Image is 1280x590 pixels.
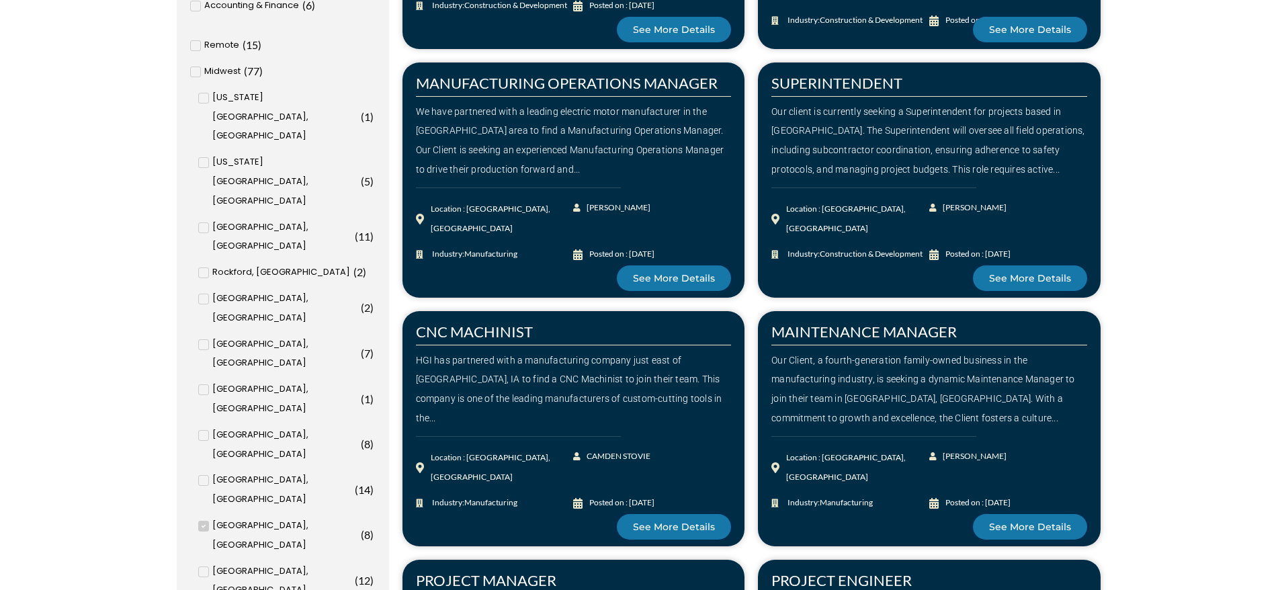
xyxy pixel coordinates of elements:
[212,335,357,374] span: [GEOGRAPHIC_DATA], [GEOGRAPHIC_DATA]
[429,245,517,264] span: Industry:
[258,38,261,51] span: )
[633,522,715,532] span: See More Details
[989,522,1071,532] span: See More Details
[364,392,370,405] span: 1
[364,175,370,187] span: 5
[771,351,1087,428] div: Our Client, a fourth-generation family-owned business in the manufacturing industry, is seeking a...
[945,493,1011,513] div: Posted on : [DATE]
[820,497,873,507] span: Manufacturing
[361,528,364,541] span: (
[370,437,374,450] span: )
[416,323,533,341] a: CNC MACHINIST
[370,483,374,496] span: )
[464,497,517,507] span: Manufacturing
[583,198,650,218] span: [PERSON_NAME]
[416,571,556,589] a: PROJECT MANAGER
[431,448,574,487] div: Location : [GEOGRAPHIC_DATA], [GEOGRAPHIC_DATA]
[573,198,652,218] a: [PERSON_NAME]
[212,380,357,419] span: [GEOGRAPHIC_DATA], [GEOGRAPHIC_DATA]
[355,574,358,587] span: (
[989,273,1071,283] span: See More Details
[370,528,374,541] span: )
[364,347,370,360] span: 7
[617,265,731,291] a: See More Details
[370,110,374,123] span: )
[771,102,1087,179] div: Our client is currently seeking a Superintendent for projects based in [GEOGRAPHIC_DATA]. The Sup...
[939,198,1007,218] span: [PERSON_NAME]
[431,200,574,239] div: Location : [GEOGRAPHIC_DATA], [GEOGRAPHIC_DATA]
[583,447,650,466] span: CAMDEN STOVIE
[589,493,654,513] div: Posted on : [DATE]
[771,323,957,341] a: MAINTENANCE MANAGER
[929,447,1008,466] a: [PERSON_NAME]
[617,514,731,540] a: See More Details
[204,62,241,81] span: Midwest
[364,437,370,450] span: 8
[358,574,370,587] span: 12
[416,245,574,264] a: Industry:Manufacturing
[364,110,370,123] span: 1
[771,571,912,589] a: PROJECT ENGINEER
[212,153,357,210] span: [US_STATE][GEOGRAPHIC_DATA], [GEOGRAPHIC_DATA]
[589,245,654,264] div: Posted on : [DATE]
[361,110,364,123] span: (
[989,25,1071,34] span: See More Details
[771,74,902,92] a: SUPERINTENDENT
[247,65,259,77] span: 77
[363,265,366,278] span: )
[361,392,364,405] span: (
[364,528,370,541] span: 8
[633,25,715,34] span: See More Details
[361,301,364,314] span: (
[370,301,374,314] span: )
[370,230,374,243] span: )
[416,74,718,92] a: MANUFACTURING OPERATIONS MANAGER
[945,245,1011,264] div: Posted on : [DATE]
[364,301,370,314] span: 2
[771,245,929,264] a: Industry:Construction & Development
[939,447,1007,466] span: [PERSON_NAME]
[464,249,517,259] span: Manufacturing
[973,17,1087,42] a: See More Details
[357,265,363,278] span: 2
[786,200,929,239] div: Location : [GEOGRAPHIC_DATA], [GEOGRAPHIC_DATA]
[212,263,350,282] span: Rockford, [GEOGRAPHIC_DATA]
[212,88,357,146] span: [US_STATE][GEOGRAPHIC_DATA], [GEOGRAPHIC_DATA]
[212,470,351,509] span: [GEOGRAPHIC_DATA], [GEOGRAPHIC_DATA]
[573,447,652,466] a: CAMDEN STOVIE
[361,175,364,187] span: (
[771,493,929,513] a: Industry:Manufacturing
[212,425,357,464] span: [GEOGRAPHIC_DATA], [GEOGRAPHIC_DATA]
[416,493,574,513] a: Industry:Manufacturing
[820,249,923,259] span: Construction & Development
[355,230,358,243] span: (
[358,483,370,496] span: 14
[353,265,357,278] span: (
[416,102,732,179] div: We have partnered with a leading electric motor manufacturer in the [GEOGRAPHIC_DATA] area to fin...
[370,175,374,187] span: )
[370,392,374,405] span: )
[617,17,731,42] a: See More Details
[355,483,358,496] span: (
[429,493,517,513] span: Industry:
[358,230,370,243] span: 11
[212,218,351,257] span: [GEOGRAPHIC_DATA], [GEOGRAPHIC_DATA]
[370,347,374,360] span: )
[416,351,732,428] div: HGI has partnered with a manufacturing company just east of [GEOGRAPHIC_DATA], IA to find a CNC M...
[361,347,364,360] span: (
[212,289,357,328] span: [GEOGRAPHIC_DATA], [GEOGRAPHIC_DATA]
[786,448,929,487] div: Location : [GEOGRAPHIC_DATA], [GEOGRAPHIC_DATA]
[784,245,923,264] span: Industry:
[246,38,258,51] span: 15
[973,514,1087,540] a: See More Details
[973,265,1087,291] a: See More Details
[204,36,239,55] span: Remote
[370,574,374,587] span: )
[784,493,873,513] span: Industry:
[633,273,715,283] span: See More Details
[244,65,247,77] span: (
[212,516,357,555] span: [GEOGRAPHIC_DATA], [GEOGRAPHIC_DATA]
[259,65,263,77] span: )
[361,437,364,450] span: (
[929,198,1008,218] a: [PERSON_NAME]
